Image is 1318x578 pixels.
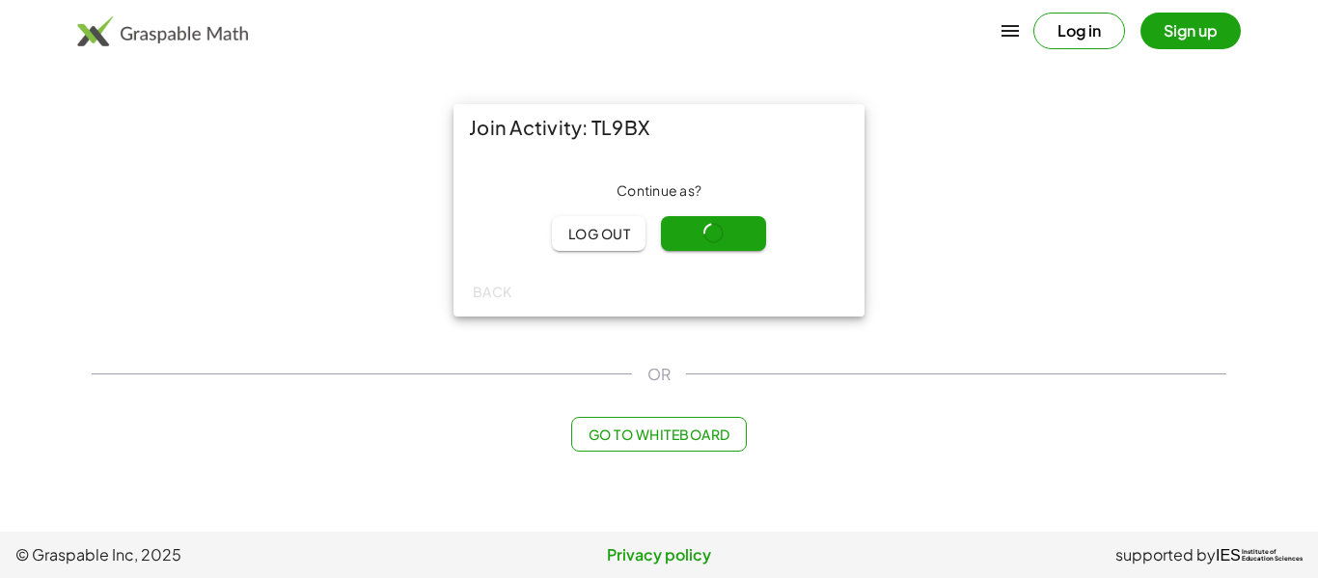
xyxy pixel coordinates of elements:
button: Go to Whiteboard [571,417,746,452]
div: Continue as ? [469,181,849,201]
button: Log out [552,216,645,251]
span: Institute of Education Sciences [1242,549,1303,563]
a: Privacy policy [445,543,874,566]
span: OR [647,363,671,386]
div: Join Activity: TL9BX [453,104,865,151]
span: Log out [567,225,630,242]
a: IESInstitute ofEducation Sciences [1216,543,1303,566]
button: Log in [1033,13,1125,49]
span: supported by [1115,543,1216,566]
span: Go to Whiteboard [588,426,729,443]
span: IES [1216,546,1241,564]
button: Sign up [1140,13,1241,49]
span: © Graspable Inc, 2025 [15,543,445,566]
